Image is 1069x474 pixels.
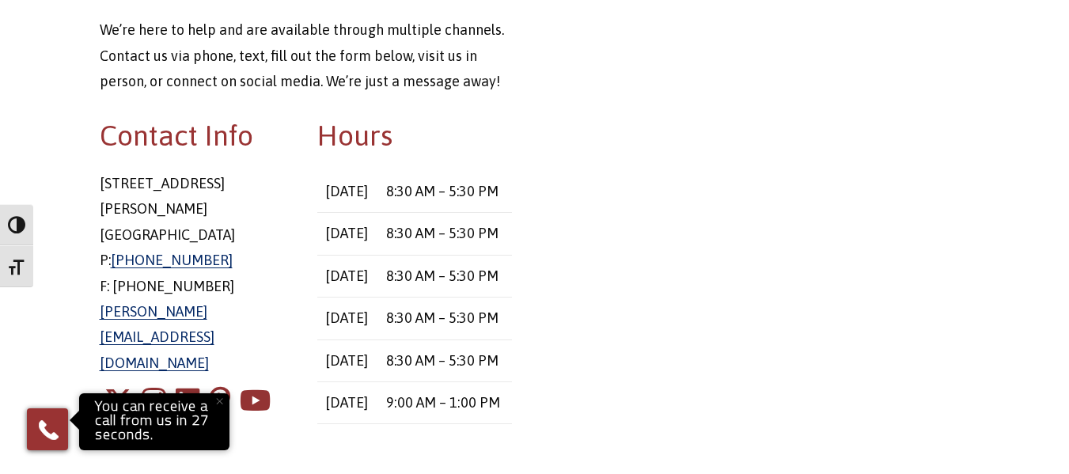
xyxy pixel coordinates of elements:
[142,376,166,426] a: Instagram
[317,381,377,423] td: [DATE]
[240,376,271,426] a: Youtube
[386,394,500,411] time: 9:00 AM – 1:00 PM
[386,309,498,326] time: 8:30 AM – 5:30 PM
[176,376,200,426] a: LinkedIn
[100,303,214,371] a: [PERSON_NAME][EMAIL_ADDRESS][DOMAIN_NAME]
[317,298,377,339] td: [DATE]
[386,352,498,369] time: 8:30 AM – 5:30 PM
[100,17,513,94] p: We’re here to help and are available through multiple channels. Contact us via phone, text, fill ...
[317,116,512,155] h2: Hours
[317,339,377,381] td: [DATE]
[386,267,498,284] time: 8:30 AM – 5:30 PM
[317,213,377,255] td: [DATE]
[386,225,498,241] time: 8:30 AM – 5:30 PM
[317,255,377,297] td: [DATE]
[317,171,377,213] td: [DATE]
[100,171,294,376] p: [STREET_ADDRESS] [PERSON_NAME][GEOGRAPHIC_DATA] P: F: [PHONE_NUMBER]
[111,252,233,268] a: [PHONE_NUMBER]
[210,376,230,426] a: Pinterest
[386,183,498,199] time: 8:30 AM – 5:30 PM
[100,116,294,155] h2: Contact Info
[104,376,132,426] a: X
